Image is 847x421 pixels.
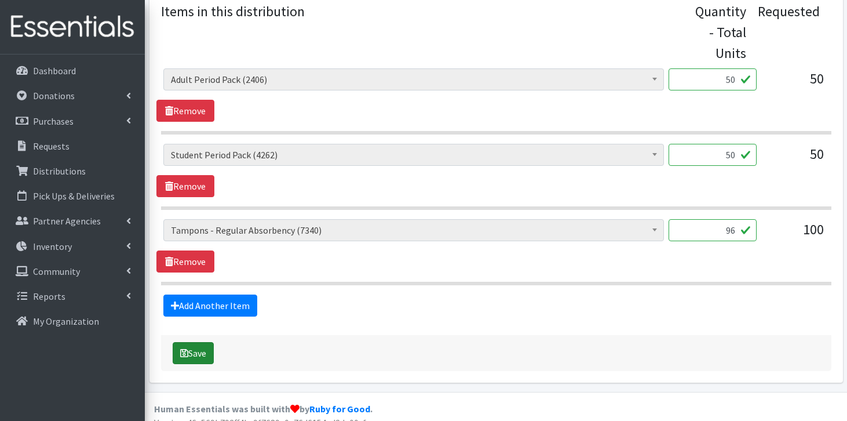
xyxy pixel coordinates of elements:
[163,219,664,241] span: Tampons - Regular Absorbency (7340)
[156,251,214,273] a: Remove
[163,68,664,90] span: Adult Period Pack (2406)
[156,100,214,122] a: Remove
[154,403,373,415] strong: Human Essentials was built with by .
[5,184,140,208] a: Pick Ups & Deliveries
[163,144,664,166] span: Student Period Pack (4262)
[171,147,656,163] span: Student Period Pack (4262)
[33,65,76,77] p: Dashboard
[766,144,824,175] div: 50
[33,266,80,277] p: Community
[669,144,757,166] input: Quantity
[5,209,140,233] a: Partner Agencies
[5,260,140,283] a: Community
[695,1,746,64] div: Quantity - Total Units
[5,159,140,183] a: Distributions
[161,1,695,59] legend: Items in this distribution
[766,219,824,251] div: 100
[33,291,65,302] p: Reports
[5,310,140,333] a: My Organization
[33,115,74,127] p: Purchases
[171,222,656,238] span: Tampons - Regular Absorbency (7340)
[33,241,72,252] p: Inventory
[163,295,257,317] a: Add Another Item
[766,68,824,100] div: 50
[5,8,140,46] img: HumanEssentials
[5,59,140,82] a: Dashboard
[758,1,820,64] div: Requested
[156,175,214,197] a: Remove
[5,285,140,308] a: Reports
[5,235,140,258] a: Inventory
[5,135,140,158] a: Requests
[33,190,115,202] p: Pick Ups & Deliveries
[309,403,370,415] a: Ruby for Good
[171,71,656,88] span: Adult Period Pack (2406)
[5,84,140,107] a: Donations
[669,219,757,241] input: Quantity
[33,140,70,152] p: Requests
[33,315,99,327] p: My Organization
[33,215,101,227] p: Partner Agencies
[33,90,75,101] p: Donations
[173,342,214,364] button: Save
[5,110,140,133] a: Purchases
[33,165,86,177] p: Distributions
[669,68,757,90] input: Quantity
